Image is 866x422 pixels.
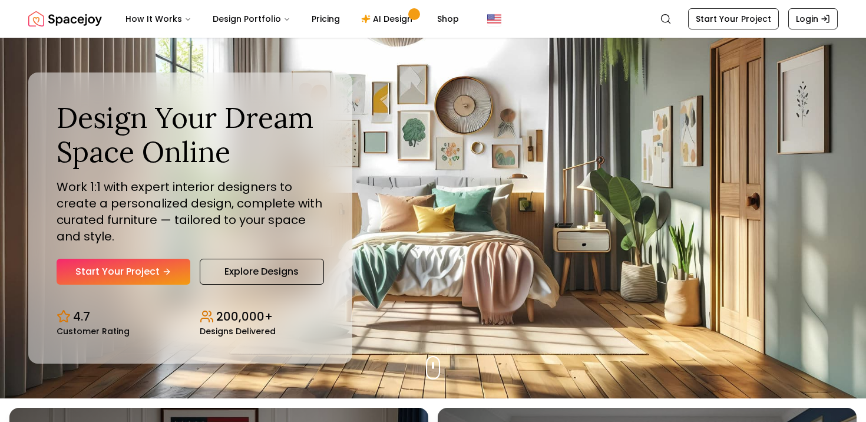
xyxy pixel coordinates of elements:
img: United States [487,12,501,26]
p: 4.7 [73,308,90,325]
a: Spacejoy [28,7,102,31]
h1: Design Your Dream Space Online [57,101,324,169]
div: Design stats [57,299,324,335]
a: Login [788,8,838,29]
nav: Main [116,7,468,31]
p: 200,000+ [216,308,273,325]
button: Design Portfolio [203,7,300,31]
a: Shop [428,7,468,31]
a: AI Design [352,7,425,31]
img: Spacejoy Logo [28,7,102,31]
small: Customer Rating [57,327,130,335]
a: Pricing [302,7,349,31]
p: Work 1:1 with expert interior designers to create a personalized design, complete with curated fu... [57,179,324,245]
button: How It Works [116,7,201,31]
a: Start Your Project [57,259,190,285]
a: Start Your Project [688,8,779,29]
small: Designs Delivered [200,327,276,335]
a: Explore Designs [200,259,324,285]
